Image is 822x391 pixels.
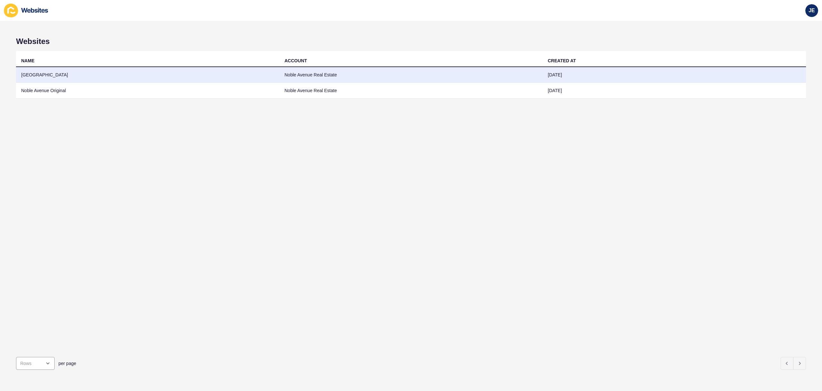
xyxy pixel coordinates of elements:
[809,7,815,14] span: JE
[16,67,279,83] td: [GEOGRAPHIC_DATA]
[58,360,76,367] span: per page
[284,57,307,64] div: ACCOUNT
[279,67,543,83] td: Noble Avenue Real Estate
[543,67,806,83] td: [DATE]
[16,83,279,99] td: Noble Avenue Original
[16,357,55,370] div: open menu
[21,57,34,64] div: NAME
[16,37,806,46] h1: Websites
[279,83,543,99] td: Noble Avenue Real Estate
[543,83,806,99] td: [DATE]
[548,57,576,64] div: CREATED AT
